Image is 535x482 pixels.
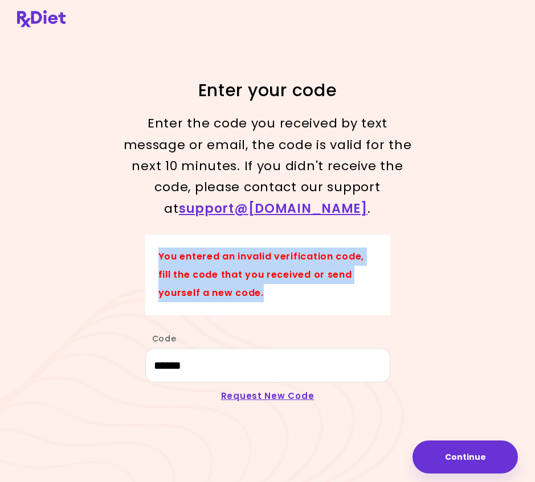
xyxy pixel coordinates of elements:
[120,79,416,101] h1: Enter your code
[221,390,315,402] a: Request New Code
[145,234,390,315] div: You entered an invalid verification code, fill the code that you received or send yourself a new ...
[17,10,66,27] img: RxDiet
[179,200,367,217] a: support@[DOMAIN_NAME]
[120,113,416,219] p: Enter the code you received by text message or email, the code is valid for the next 10 minutes. ...
[413,440,518,473] button: Continue
[145,333,177,344] label: Code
